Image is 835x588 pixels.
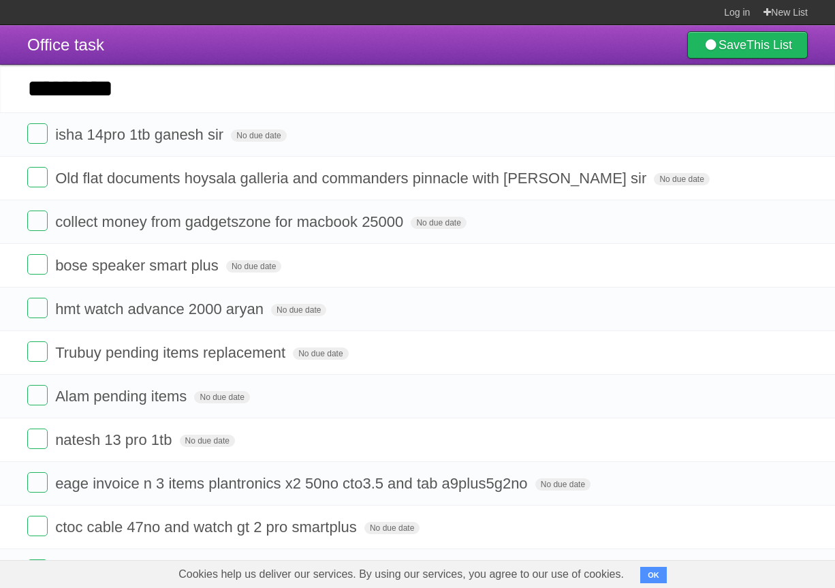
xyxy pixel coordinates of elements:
[27,472,48,493] label: Done
[55,388,190,405] span: Alam pending items
[180,435,235,447] span: No due date
[27,429,48,449] label: Done
[55,213,407,230] span: collect money from gadgetszone for macbook 25000
[55,475,531,492] span: eage invoice n 3 items plantronics x2 50no cto3.5 and tab a9plus5g2no
[165,561,637,588] span: Cookies help us deliver our services. By using our services, you agree to our use of cookies.
[687,31,808,59] a: SaveThis List
[55,170,650,187] span: Old flat documents hoysala galleria and commanders pinnacle with [PERSON_NAME] sir
[55,431,175,448] span: natesh 13 pro 1tb
[746,38,792,52] b: This List
[55,519,360,536] span: ctoc cable 47no and watch gt 2 pro smartplus
[27,385,48,405] label: Done
[640,567,667,583] button: OK
[27,123,48,144] label: Done
[27,341,48,362] label: Done
[226,260,281,273] span: No due date
[55,300,267,318] span: hmt watch advance 2000 aryan
[27,559,48,580] label: Done
[27,211,48,231] label: Done
[411,217,466,229] span: No due date
[271,304,326,316] span: No due date
[55,344,289,361] span: Trubuy pending items replacement
[27,167,48,187] label: Done
[55,257,222,274] span: bose speaker smart plus
[293,347,348,360] span: No due date
[55,126,227,143] span: isha 14pro 1tb ganesh sir
[654,173,709,185] span: No due date
[194,391,249,403] span: No due date
[27,254,48,275] label: Done
[364,522,420,534] span: No due date
[535,478,590,491] span: No due date
[27,35,104,54] span: Office task
[27,516,48,536] label: Done
[231,129,286,142] span: No due date
[27,298,48,318] label: Done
